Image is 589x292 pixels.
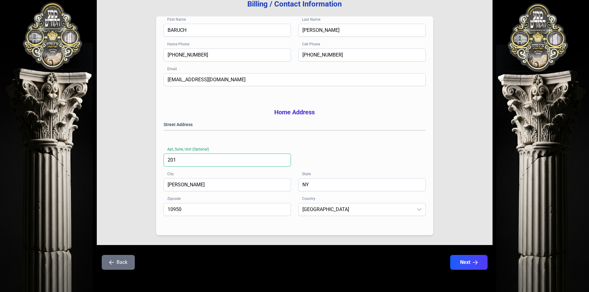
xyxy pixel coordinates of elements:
[164,108,426,116] h3: Home Address
[164,154,291,167] input: e.g. Apt 4B, Suite 200
[102,255,135,270] button: Back
[450,255,488,270] button: Next
[164,121,426,128] label: Street Address
[413,203,425,216] div: dropdown trigger
[299,203,413,216] span: United States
